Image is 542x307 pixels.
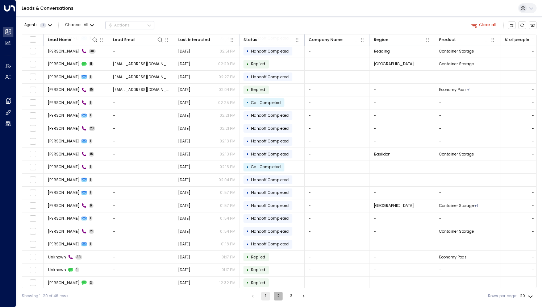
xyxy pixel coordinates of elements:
span: Toggle select row [29,61,36,67]
span: Replied [251,254,265,260]
p: 12:32 PM [220,280,235,286]
div: • [246,149,249,159]
span: Aug 22, 2025 [178,254,190,260]
td: - [435,96,500,109]
span: Reading [374,49,390,54]
td: - [305,45,370,58]
td: - [109,109,174,122]
div: • [246,59,249,69]
div: - [532,216,534,221]
div: Region [374,36,425,43]
span: 23 [89,126,96,131]
span: Dave Thomas [48,280,79,286]
div: - [532,87,534,92]
div: Status [243,37,257,43]
td: - [370,277,435,289]
span: Container Storage [439,229,474,234]
td: - [370,96,435,109]
span: 1 [89,178,93,182]
span: Damian Ryncas [48,190,79,195]
td: - [109,174,174,186]
td: - [109,251,174,264]
span: Aug 22, 2025 [178,113,190,118]
div: • [246,46,249,56]
p: 02:04 PM [218,177,235,183]
span: 1 [75,267,79,272]
td: - [435,71,500,83]
span: Toggle select row [29,202,36,209]
p: 02:13 PM [220,138,235,144]
td: - [305,212,370,225]
td: - [370,238,435,251]
td: - [435,135,500,148]
td: - [435,212,500,225]
span: Handoff Completed [251,177,289,183]
td: - [305,199,370,212]
span: Aug 22, 2025 [178,100,190,105]
div: Lead Name [48,37,71,43]
td: - [435,277,500,289]
span: Sophie Kemp [48,138,79,144]
div: - [532,267,534,273]
span: 38 [89,49,96,54]
span: Sophie Kemp [48,164,79,170]
td: - [305,109,370,122]
span: Container Storage [439,61,474,67]
span: Economy Pods [439,87,467,92]
span: Aug 22, 2025 [178,74,190,80]
a: Leads & Conversations [22,5,74,11]
span: Aug 22, 2025 [178,267,190,273]
span: Basildon [374,152,391,157]
span: Rebecca Chitamo [48,61,79,67]
td: - [109,212,174,225]
span: Toggle select row [29,112,36,119]
div: - [532,241,534,247]
div: • [246,252,249,262]
span: 3 [89,281,94,285]
span: 15 [89,152,95,157]
td: - [305,96,370,109]
span: Toggle select row [29,177,36,183]
div: - [532,254,534,260]
td: - [370,84,435,96]
td: - [435,238,500,251]
td: - [305,122,370,135]
div: - [532,49,534,54]
span: 33 [75,255,83,260]
span: Aug 22, 2025 [178,49,190,54]
div: - [532,152,534,157]
span: Toggle select all [29,36,36,43]
span: Handoff Completed [251,138,289,144]
span: Handoff Completed [251,229,289,234]
div: Lead Email [113,36,164,43]
div: • [246,227,249,236]
span: Toggle select row [29,48,36,55]
td: - [109,96,174,109]
span: Toggle select row [29,215,36,222]
div: • [246,111,249,120]
td: - [305,135,370,148]
span: Handoff Completed [251,190,289,195]
span: Toggle select row [29,74,36,80]
span: Toggle select row [29,241,36,248]
td: - [305,187,370,199]
td: - [370,187,435,199]
span: Aug 22, 2025 [178,203,190,208]
td: - [370,264,435,277]
span: Aug 22, 2025 [178,138,190,144]
td: - [370,122,435,135]
td: - [370,212,435,225]
td: - [370,135,435,148]
div: • [246,188,249,198]
span: Toggle select row [29,86,36,93]
button: Go to next page [299,292,308,300]
button: Channel:All [63,21,96,29]
span: Channel: [63,21,96,29]
span: Damian Ryncas [48,216,79,221]
span: Aug 22, 2025 [178,152,190,157]
td: - [109,148,174,161]
span: Handoff Completed [251,203,289,208]
span: 1 [89,216,93,221]
td: - [370,109,435,122]
span: 21 [89,229,95,234]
